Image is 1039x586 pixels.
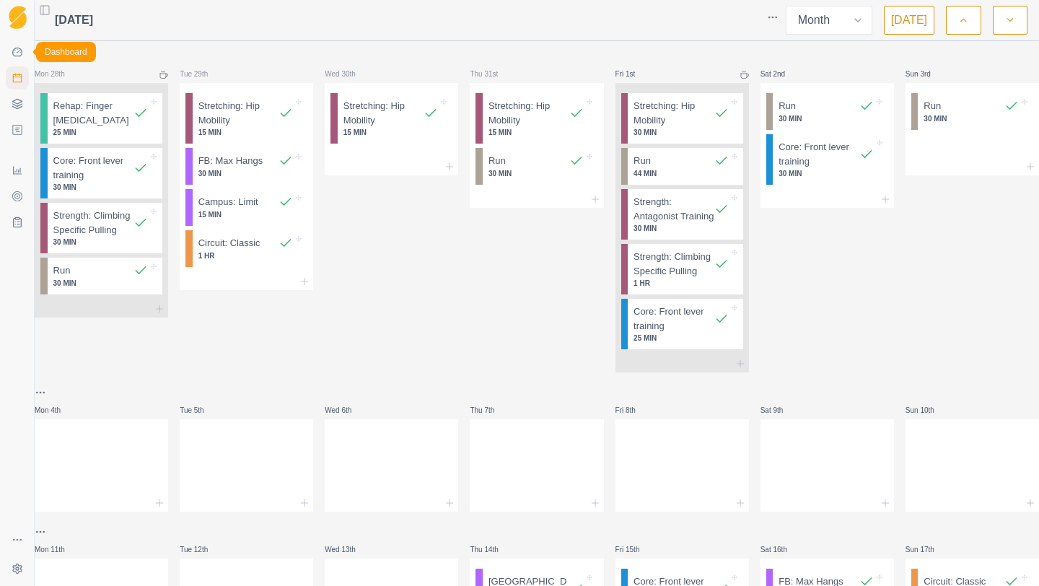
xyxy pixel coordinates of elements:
[906,69,949,79] p: Sun 3rd
[40,93,162,144] div: Rehap: Finger [MEDICAL_DATA]25 MIN
[779,168,874,179] p: 30 MIN
[615,69,659,79] p: Fri 1st
[180,544,223,555] p: Tue 12th
[6,6,29,29] a: Logo
[634,195,714,223] p: Strength: Antagonist Training
[621,189,743,240] div: Strength: Antagonist Training30 MIN
[36,42,96,62] div: Dashboard
[343,99,424,127] p: Stretching: Hip Mobility
[185,148,307,185] div: FB: Max Hangs30 MIN
[53,154,134,182] p: Core: Front lever training
[53,209,134,237] p: Strength: Climbing Specific Pulling
[325,405,368,416] p: Wed 6th
[53,278,149,289] p: 30 MIN
[343,127,439,138] p: 15 MIN
[906,405,949,416] p: Sun 10th
[779,99,796,113] p: Run
[634,154,651,168] p: Run
[621,148,743,185] div: Run44 MIN
[53,99,134,127] p: Rehap: Finger [MEDICAL_DATA]
[634,333,729,344] p: 25 MIN
[760,69,804,79] p: Sat 2nd
[488,127,584,138] p: 15 MIN
[760,544,804,555] p: Sat 16th
[53,182,149,193] p: 30 MIN
[615,405,659,416] p: Fri 8th
[55,12,93,29] span: [DATE]
[40,258,162,294] div: Run30 MIN
[198,154,263,168] p: FB: Max Hangs
[325,544,368,555] p: Wed 13th
[766,93,888,130] div: Run30 MIN
[53,127,149,138] p: 25 MIN
[53,263,71,278] p: Run
[470,405,513,416] p: Thu 7th
[330,93,452,144] div: Stretching: Hip Mobility15 MIN
[40,148,162,198] div: Core: Front lever training30 MIN
[924,113,1019,124] p: 30 MIN
[180,69,223,79] p: Tue 29th
[621,93,743,144] div: Stretching: Hip Mobility30 MIN
[634,278,729,289] p: 1 HR
[6,557,29,580] button: Settings
[185,189,307,226] div: Campus: Limit15 MIN
[470,69,513,79] p: Thu 31st
[766,134,888,185] div: Core: Front lever training30 MIN
[621,299,743,349] div: Core: Front lever training25 MIN
[185,93,307,144] div: Stretching: Hip Mobility15 MIN
[198,236,260,250] p: Circuit: Classic
[634,223,729,234] p: 30 MIN
[634,99,714,127] p: Stretching: Hip Mobility
[615,544,659,555] p: Fri 15th
[906,544,949,555] p: Sun 17th
[198,127,294,138] p: 15 MIN
[185,230,307,267] div: Circuit: Classic1 HR
[634,168,729,179] p: 44 MIN
[470,544,513,555] p: Thu 14th
[475,93,597,144] div: Stretching: Hip Mobility15 MIN
[779,113,874,124] p: 30 MIN
[488,168,584,179] p: 30 MIN
[634,250,714,278] p: Strength: Climbing Specific Pulling
[35,405,78,416] p: Mon 4th
[760,405,804,416] p: Sat 9th
[924,99,941,113] p: Run
[621,244,743,294] div: Strength: Climbing Specific Pulling1 HR
[475,148,597,185] div: Run30 MIN
[634,127,729,138] p: 30 MIN
[198,209,294,220] p: 15 MIN
[198,99,279,127] p: Stretching: Hip Mobility
[180,405,223,416] p: Tue 5th
[9,6,27,30] img: Logo
[35,69,78,79] p: Mon 28th
[884,6,934,35] button: [DATE]
[198,250,294,261] p: 1 HR
[198,195,258,209] p: Campus: Limit
[198,168,294,179] p: 30 MIN
[53,237,149,248] p: 30 MIN
[911,93,1033,130] div: Run30 MIN
[488,99,569,127] p: Stretching: Hip Mobility
[634,305,714,333] p: Core: Front lever training
[325,69,368,79] p: Wed 30th
[488,154,506,168] p: Run
[40,203,162,253] div: Strength: Climbing Specific Pulling30 MIN
[779,140,859,168] p: Core: Front lever training
[35,544,78,555] p: Mon 11th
